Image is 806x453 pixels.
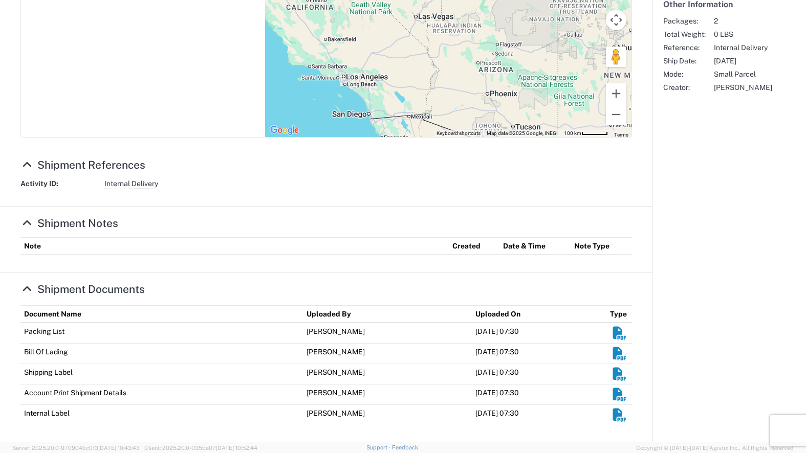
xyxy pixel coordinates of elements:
td: [DATE] 07:30 [472,384,606,405]
td: [PERSON_NAME] [303,323,472,344]
span: [PERSON_NAME] [714,83,772,92]
td: [DATE] 07:30 [472,344,606,364]
span: [DATE] 10:43:43 [98,445,140,451]
button: Map Scale: 100 km per 48 pixels [561,130,611,137]
td: [PERSON_NAME] [303,405,472,425]
button: Keyboard shortcuts [437,130,481,137]
table: Shipment Notes [20,237,632,255]
span: Internal Delivery [104,179,158,189]
th: Note Type [571,238,632,255]
td: Internal Label [20,405,303,425]
span: Reference: [663,43,706,52]
th: Note [20,238,449,255]
th: Date & Time [499,238,571,255]
td: [PERSON_NAME] [303,364,472,384]
td: [PERSON_NAME] [303,384,472,405]
table: Shipment Documents [20,305,632,425]
span: 2 [714,16,772,26]
span: Copyright © [DATE]-[DATE] Agistix Inc., All Rights Reserved [636,443,794,452]
th: Type [606,306,632,323]
td: Account Print Shipment Details [20,384,303,405]
td: [DATE] 07:30 [472,405,606,425]
span: 100 km [564,130,581,136]
em: Download [612,327,627,339]
span: Map data ©2025 Google, INEGI [487,130,558,136]
button: Zoom out [606,104,626,125]
a: Terms [614,132,628,138]
img: Google [268,124,301,137]
span: Mode: [663,70,706,79]
em: Download [612,388,627,401]
span: Server: 2025.20.0-970904bc0f3 [12,445,140,451]
a: Support [366,444,392,450]
button: Map camera controls [606,10,626,30]
button: Zoom in [606,83,626,104]
a: Hide Details [20,217,118,230]
span: Packages: [663,16,706,26]
td: Shipping Label [20,364,303,384]
td: Bill Of Lading [20,344,303,364]
span: [DATE] [714,56,772,65]
th: Created [449,238,499,255]
th: Uploaded On [472,306,606,323]
span: Total Weight: [663,30,706,39]
th: Uploaded By [303,306,472,323]
span: Internal Delivery [714,43,772,52]
td: Packing List [20,323,303,344]
td: [PERSON_NAME] [303,344,472,364]
strong: Activity ID: [20,179,97,189]
span: 0 LBS [714,30,772,39]
td: [DATE] 07:30 [472,364,606,384]
th: Document Name [20,306,303,323]
a: Feedback [392,444,418,450]
em: Download [612,347,627,360]
span: Creator: [663,83,706,92]
span: Small Parcel [714,70,772,79]
td: [DATE] 07:30 [472,323,606,344]
span: Client: 2025.20.0-035ba07 [144,445,257,451]
span: Ship Date: [663,56,706,65]
button: Drag Pegman onto the map to open Street View [606,47,626,67]
a: Hide Details [20,158,145,171]
em: Download [612,409,627,421]
a: Open this area in Google Maps (opens a new window) [268,124,301,137]
span: [DATE] 10:52:44 [216,445,257,451]
em: Download [612,368,627,380]
a: Hide Details [20,283,145,296]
